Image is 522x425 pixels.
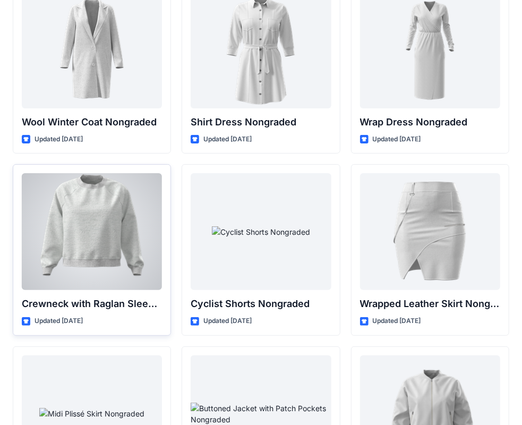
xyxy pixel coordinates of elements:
a: Cyclist Shorts Nongraded [191,173,331,290]
p: Cyclist Shorts Nongraded [191,296,331,311]
p: Updated [DATE] [203,134,252,145]
p: Updated [DATE] [373,134,421,145]
p: Shirt Dress Nongraded [191,115,331,130]
p: Crewneck with Raglan Sleeve Nongraded [22,296,162,311]
a: Wrapped Leather Skirt Nongraded [360,173,500,290]
p: Updated [DATE] [373,316,421,327]
p: Updated [DATE] [35,316,83,327]
p: Wool Winter Coat Nongraded [22,115,162,130]
a: Crewneck with Raglan Sleeve Nongraded [22,173,162,290]
p: Wrap Dress Nongraded [360,115,500,130]
p: Updated [DATE] [35,134,83,145]
p: Wrapped Leather Skirt Nongraded [360,296,500,311]
p: Updated [DATE] [203,316,252,327]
